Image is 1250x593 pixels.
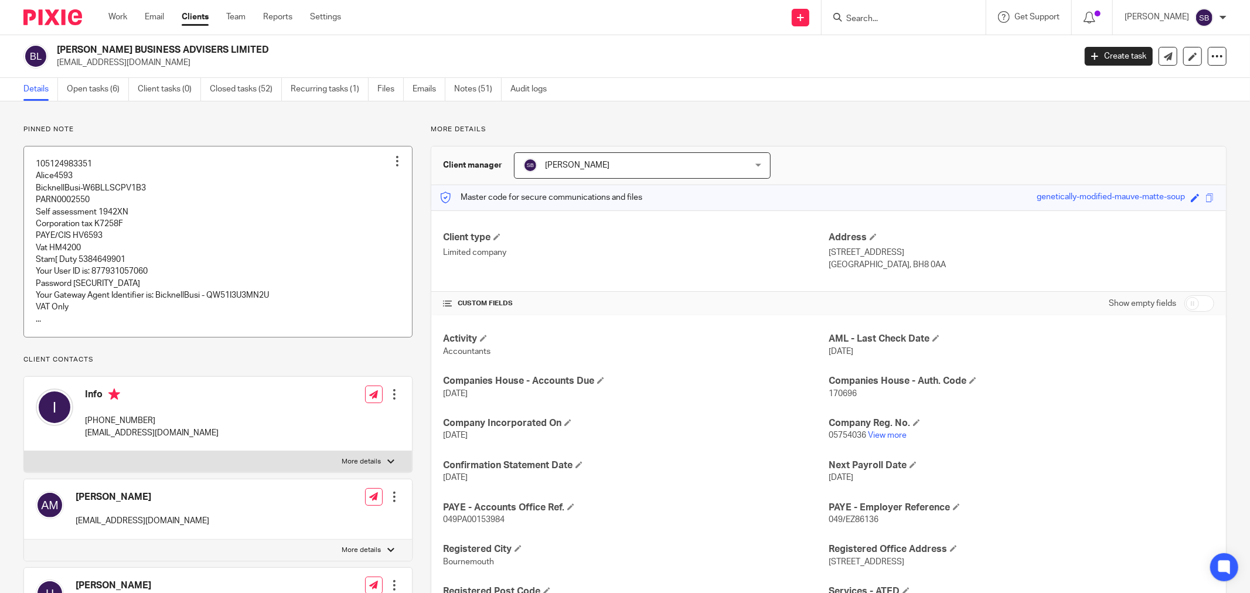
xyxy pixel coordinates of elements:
h3: Client manager [443,159,502,171]
h4: [PERSON_NAME] [76,491,209,503]
a: Create task [1085,47,1153,66]
p: Pinned note [23,125,413,134]
a: Emails [413,78,445,101]
a: Team [226,11,246,23]
h4: Registered Office Address [829,543,1214,555]
a: Audit logs [510,78,556,101]
p: [EMAIL_ADDRESS][DOMAIN_NAME] [57,57,1067,69]
img: svg%3E [36,388,73,426]
span: 049PA00153984 [443,516,505,524]
h4: Company Reg. No. [829,417,1214,430]
img: svg%3E [1195,8,1214,27]
p: Master code for secure communications and files [440,192,642,203]
p: More details [342,457,382,466]
a: Open tasks (6) [67,78,129,101]
a: View more [868,431,907,439]
h4: Info [85,388,219,403]
span: Accountants [443,347,491,356]
h4: Confirmation Statement Date [443,459,829,472]
p: [PHONE_NUMBER] [85,415,219,427]
p: More details [342,546,382,555]
img: svg%3E [36,491,64,519]
span: [DATE] [443,390,468,398]
span: [PERSON_NAME] [545,161,609,169]
p: [EMAIL_ADDRESS][DOMAIN_NAME] [76,515,209,527]
h4: Address [829,231,1214,244]
span: [DATE] [443,473,468,482]
a: Closed tasks (52) [210,78,282,101]
a: Client tasks (0) [138,78,201,101]
label: Show empty fields [1109,298,1176,309]
a: Details [23,78,58,101]
p: [PERSON_NAME] [1125,11,1189,23]
h4: Client type [443,231,829,244]
a: Reports [263,11,292,23]
h4: Companies House - Accounts Due [443,375,829,387]
p: Limited company [443,247,829,258]
p: Client contacts [23,355,413,364]
a: Settings [310,11,341,23]
a: Recurring tasks (1) [291,78,369,101]
h2: [PERSON_NAME] BUSINESS ADVISERS LIMITED [57,44,865,56]
span: [DATE] [829,473,853,482]
h4: Companies House - Auth. Code [829,375,1214,387]
span: 170696 [829,390,857,398]
i: Primary [108,388,120,400]
span: [DATE] [443,431,468,439]
p: [GEOGRAPHIC_DATA], BH8 0AA [829,259,1214,271]
a: Files [377,78,404,101]
h4: PAYE - Accounts Office Ref. [443,502,829,514]
img: Pixie [23,9,82,25]
img: svg%3E [523,158,537,172]
a: Work [108,11,127,23]
span: 05754036 [829,431,866,439]
span: Bournemouth [443,558,494,566]
span: [STREET_ADDRESS] [829,558,904,566]
h4: Activity [443,333,829,345]
a: Notes (51) [454,78,502,101]
h4: [PERSON_NAME] [76,580,274,592]
input: Search [845,14,951,25]
p: More details [431,125,1227,134]
a: Clients [182,11,209,23]
span: Get Support [1014,13,1060,21]
span: 049/EZ86136 [829,516,878,524]
h4: Next Payroll Date [829,459,1214,472]
p: [STREET_ADDRESS] [829,247,1214,258]
div: genetically-modified-mauve-matte-soup [1037,191,1185,205]
h4: Registered City [443,543,829,555]
a: Email [145,11,164,23]
h4: Company Incorporated On [443,417,829,430]
span: [DATE] [829,347,853,356]
h4: AML - Last Check Date [829,333,1214,345]
h4: PAYE - Employer Reference [829,502,1214,514]
p: [EMAIL_ADDRESS][DOMAIN_NAME] [85,427,219,439]
img: svg%3E [23,44,48,69]
h4: CUSTOM FIELDS [443,299,829,308]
